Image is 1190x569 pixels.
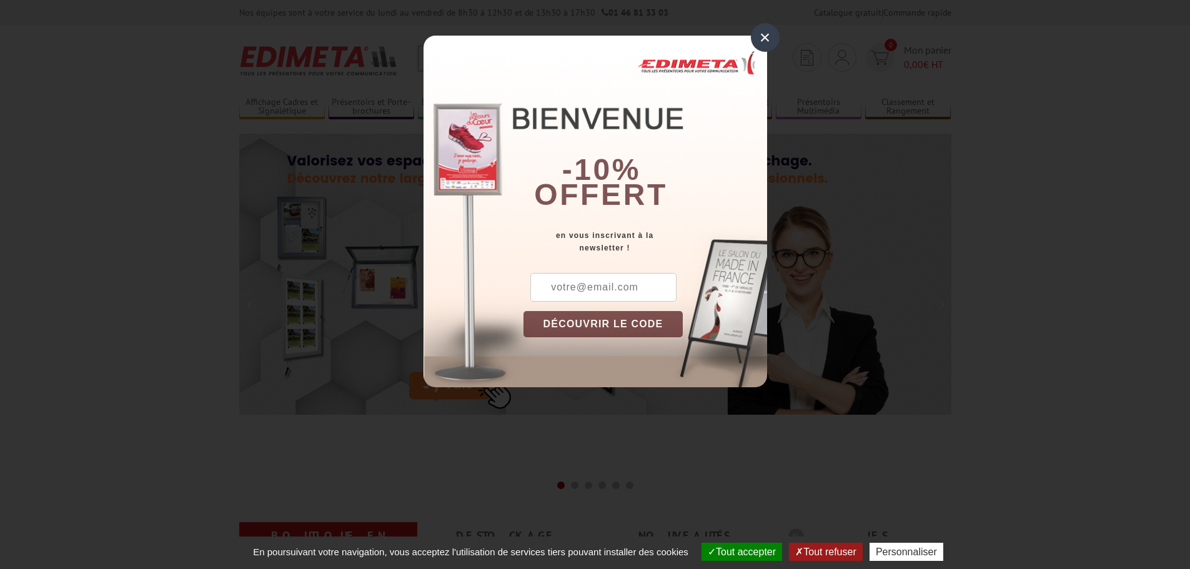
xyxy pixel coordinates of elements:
[530,273,677,302] input: votre@email.com
[523,311,683,337] button: DÉCOUVRIR LE CODE
[789,543,862,561] button: Tout refuser
[534,178,668,211] font: offert
[247,547,695,557] span: En poursuivant votre navigation, vous acceptez l'utilisation de services tiers pouvant installer ...
[870,543,943,561] button: Personnaliser (fenêtre modale)
[751,23,780,52] div: ×
[702,543,782,561] button: Tout accepter
[523,229,767,254] div: en vous inscrivant à la newsletter !
[562,153,641,186] b: -10%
